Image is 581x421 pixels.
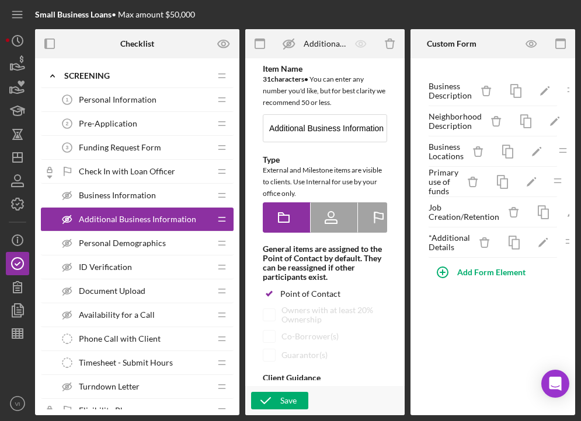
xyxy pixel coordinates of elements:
div: General items are assigned to the Point of Contact by default. They can be reassigned if other pa... [263,244,387,282]
span: Turndown Letter [79,382,140,391]
span: Eligibility Phase [79,406,137,415]
tspan: 1 [66,97,69,103]
span: Availability for a Call [79,310,155,320]
div: Guarantor(s) [281,350,328,360]
div: Add Form Element [457,261,526,284]
b: 31 character s • [263,75,308,83]
div: Screening [64,71,210,80]
span: Check In with Loan Officer [79,167,175,176]
div: Point of Contact [280,289,340,299]
div: Save [280,392,297,409]
b: Custom Form [427,39,476,48]
div: Item Name [263,64,387,73]
b: Checklist [120,39,154,48]
span: Business Information [79,191,156,200]
tspan: 3 [66,145,69,150]
div: Co-Borrower(s) [281,332,339,341]
span: Personal Information [79,95,156,104]
div: External and Milestone items are visible to clients. Use Internal for use by your office only. [263,164,387,199]
span: Document Upload [79,286,145,296]
span: Pre-Application [79,119,137,128]
span: Phone Call with Client [79,334,161,343]
div: Neighborhood Description [429,112,482,131]
button: VI [6,392,29,415]
div: Type [263,155,387,164]
button: Add Form Element [428,261,537,284]
text: VI [15,401,20,407]
span: Additional Business Information [79,215,196,224]
div: Open Intercom Messenger [541,370,569,398]
div: Client Guidance [263,373,387,383]
div: • Max amount $50,000 [35,10,195,19]
span: Personal Demographics [79,238,166,248]
b: Small Business Loans [35,9,112,19]
div: Job Creation/Retention [429,203,499,222]
span: ID Verification [79,262,132,272]
div: Additional Business Information [304,39,346,48]
div: You can enter any number you'd like, but for best clarity we recommend 50 or less. [263,73,387,108]
button: Save [251,392,308,409]
div: Business Description [429,82,472,100]
div: * Additional Details [429,233,470,252]
span: Funding Request Form [79,143,161,152]
div: Primary use of funds [429,168,458,196]
span: Timesheet - Submit Hours [79,358,173,367]
tspan: 2 [66,121,69,127]
div: Owners with at least 20% Ownership [281,306,387,324]
div: Business Locations [429,142,464,161]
